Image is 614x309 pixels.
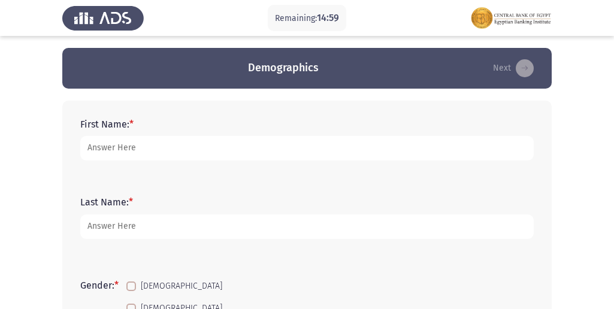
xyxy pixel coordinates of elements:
span: 14:59 [317,12,339,23]
input: add answer text [80,214,534,239]
img: Assess Talent Management logo [62,1,144,35]
label: First Name: [80,119,134,130]
img: Assessment logo of FOCUS Assessment 3 Modules EN [470,1,552,35]
button: load next page [489,59,537,78]
input: add answer text [80,136,534,160]
label: Last Name: [80,196,133,208]
h3: Demographics [248,60,319,75]
label: Gender: [80,280,119,291]
p: Remaining: [275,11,339,26]
span: [DEMOGRAPHIC_DATA] [141,279,222,293]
